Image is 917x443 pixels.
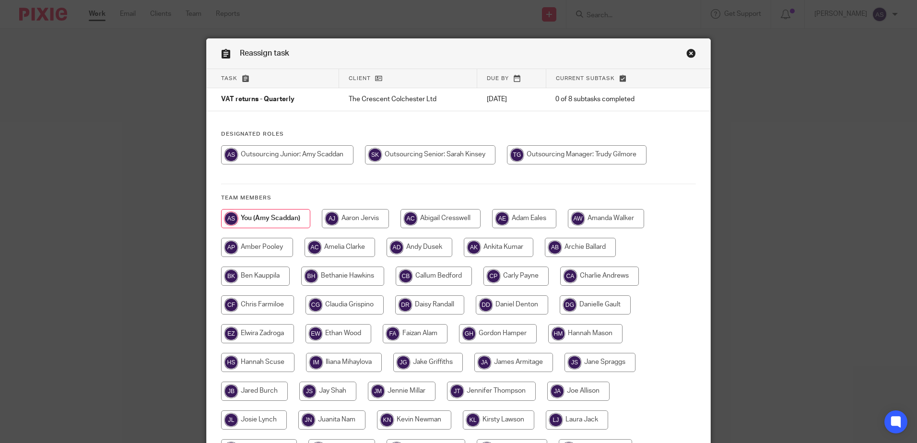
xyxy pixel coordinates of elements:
[240,49,289,57] span: Reassign task
[349,94,468,104] p: The Crescent Colchester Ltd
[487,94,536,104] p: [DATE]
[487,76,509,81] span: Due by
[349,76,371,81] span: Client
[221,130,696,138] h4: Designated Roles
[221,76,237,81] span: Task
[556,76,615,81] span: Current subtask
[221,96,294,103] span: VAT returns - Quarterly
[686,48,696,61] a: Close this dialog window
[546,88,673,111] td: 0 of 8 subtasks completed
[221,194,696,202] h4: Team members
